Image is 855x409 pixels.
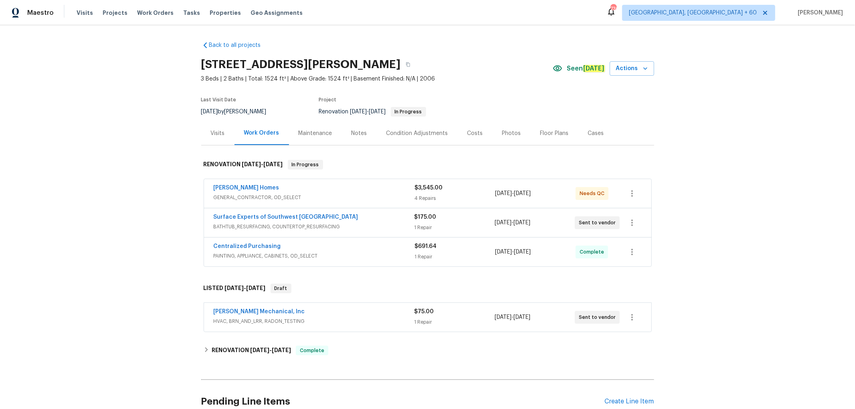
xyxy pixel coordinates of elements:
[580,248,607,256] span: Complete
[264,161,283,167] span: [DATE]
[319,109,426,115] span: Renovation
[415,244,437,249] span: $691.64
[495,313,530,321] span: -
[204,160,283,169] h6: RENOVATION
[588,129,604,137] div: Cases
[319,97,337,102] span: Project
[495,219,530,227] span: -
[214,252,415,260] span: PAINTING, APPLIANCE, CABINETS, OD_SELECT
[211,129,225,137] div: Visits
[214,223,414,231] span: BATHTUB_RESURFACING, COUNTERTOP_RESURFACING
[225,285,266,291] span: -
[605,398,654,405] div: Create Line Item
[502,129,521,137] div: Photos
[214,185,279,191] a: [PERSON_NAME] Homes
[137,9,174,17] span: Work Orders
[514,191,531,196] span: [DATE]
[299,129,332,137] div: Maintenance
[289,161,322,169] span: In Progress
[183,10,200,16] span: Tasks
[495,189,531,197] span: -
[271,284,291,292] span: Draft
[103,9,127,17] span: Projects
[201,107,276,117] div: by [PERSON_NAME]
[616,64,648,74] span: Actions
[415,185,443,191] span: $3,545.00
[27,9,54,17] span: Maestro
[392,109,425,114] span: In Progress
[204,284,266,293] h6: LISTED
[242,161,283,167] span: -
[794,9,843,17] span: [PERSON_NAME]
[386,129,448,137] div: Condition Adjustments
[629,9,757,17] span: [GEOGRAPHIC_DATA], [GEOGRAPHIC_DATA] + 60
[242,161,261,167] span: [DATE]
[201,97,236,102] span: Last Visit Date
[495,314,511,320] span: [DATE]
[272,347,291,353] span: [DATE]
[201,75,553,83] span: 3 Beds | 2 Baths | Total: 1524 ft² | Above Grade: 1524 ft² | Basement Finished: N/A | 2006
[514,249,531,255] span: [DATE]
[77,9,93,17] span: Visits
[495,248,531,256] span: -
[250,347,269,353] span: [DATE]
[540,129,569,137] div: Floor Plans
[414,224,495,232] div: 1 Repair
[214,193,415,201] span: GENERAL_CONTRACTOR, OD_SELECT
[415,194,495,202] div: 4 Repairs
[580,189,608,197] span: Needs QC
[369,109,386,115] span: [DATE]
[251,9,303,17] span: Geo Assignments
[247,285,266,291] span: [DATE]
[214,244,281,249] a: Centralized Purchasing
[201,341,654,360] div: RENOVATION [DATE]-[DATE]Complete
[415,253,495,261] div: 1 Repair
[250,347,291,353] span: -
[513,314,530,320] span: [DATE]
[414,214,437,220] span: $175.00
[567,64,605,73] span: Seen
[352,129,367,137] div: Notes
[214,214,358,220] a: Surface Experts of Southwest [GEOGRAPHIC_DATA]
[214,309,305,314] a: [PERSON_NAME] Mechanical, Inc
[350,109,386,115] span: -
[495,249,512,255] span: [DATE]
[201,41,278,49] a: Back to all projects
[414,318,495,326] div: 1 Repair
[201,152,654,177] div: RENOVATION [DATE]-[DATE]In Progress
[212,346,291,355] h6: RENOVATION
[225,285,244,291] span: [DATE]
[297,347,327,355] span: Complete
[583,65,605,72] em: [DATE]
[495,220,511,226] span: [DATE]
[214,317,414,325] span: HVAC, BRN_AND_LRR, RADON_TESTING
[350,109,367,115] span: [DATE]
[579,219,619,227] span: Sent to vendor
[467,129,483,137] div: Costs
[579,313,619,321] span: Sent to vendor
[414,309,434,314] span: $75.00
[244,129,279,137] div: Work Orders
[201,109,218,115] span: [DATE]
[610,61,654,76] button: Actions
[201,60,401,69] h2: [STREET_ADDRESS][PERSON_NAME]
[210,9,241,17] span: Properties
[610,5,616,13] div: 736
[201,276,654,301] div: LISTED [DATE]-[DATE]Draft
[513,220,530,226] span: [DATE]
[495,191,512,196] span: [DATE]
[401,57,415,72] button: Copy Address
